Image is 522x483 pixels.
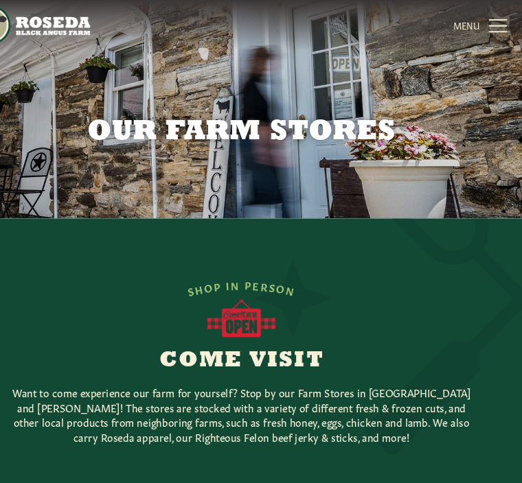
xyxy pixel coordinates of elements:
span: E [271,258,279,272]
span: P [264,258,272,272]
span: S [209,263,218,278]
span: O [293,261,304,276]
span: H [216,261,227,276]
h2: Come Visit [26,325,496,347]
span: N [251,258,261,272]
span: I [246,258,251,272]
h1: Our Farm Stores [26,110,496,137]
span: MENU [458,16,483,31]
div: SHOP IN PERSON [209,258,313,278]
span: S [286,259,295,274]
span: R [278,259,287,273]
span: N [302,263,313,278]
p: Want to come experience our farm for yourself? Stop by our Farm Stores in [GEOGRAPHIC_DATA] and [... [41,358,481,413]
img: https://roseda.com/wp-content/uploads/2021/05/roseda-25-header.png [10,5,120,41]
span: O [225,260,236,275]
span: P [235,259,244,273]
